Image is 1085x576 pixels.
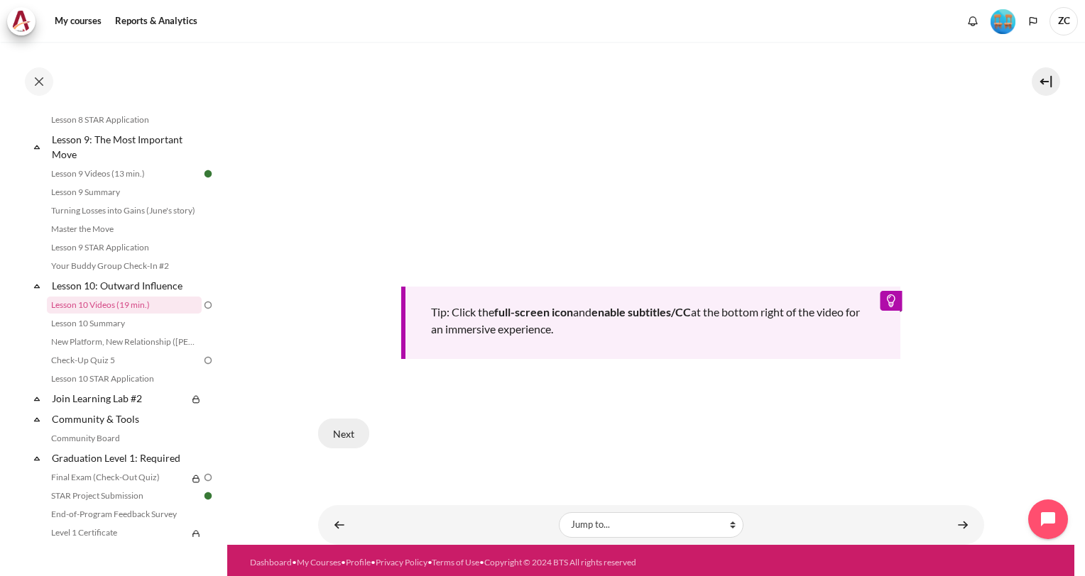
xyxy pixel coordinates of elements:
[50,130,202,164] a: Lesson 9: The Most Important Move
[991,8,1015,34] div: Level #4
[47,352,202,369] a: Check-Up Quiz 5
[47,111,202,128] a: Lesson 8 STAR Application
[1049,7,1078,35] span: ZC
[30,140,44,154] span: Collapse
[376,557,427,567] a: Privacy Policy
[110,7,202,35] a: Reports & Analytics
[30,392,44,406] span: Collapse
[1023,11,1044,32] button: Languages
[50,448,202,467] a: Graduation Level 1: Required
[494,305,573,319] b: full-screen icon
[1049,7,1078,35] a: User menu
[962,11,983,32] div: Show notification window with no new notifications
[30,279,44,293] span: Collapse
[47,430,202,447] a: Community Board
[985,8,1021,34] a: Level #4
[346,557,371,567] a: Profile
[47,370,202,387] a: Lesson 10 STAR Application
[484,557,636,567] a: Copyright © 2024 BTS All rights reserved
[432,557,479,567] a: Terms of Use
[47,239,202,256] a: Lesson 9 STAR Application
[47,469,187,486] a: Final Exam (Check-Out Quiz)
[202,167,214,180] img: Done
[47,165,202,182] a: Lesson 9 Videos (13 min.)
[202,489,214,502] img: Done
[202,299,214,311] img: To do
[7,7,43,35] a: Architeck Architeck
[47,524,187,541] a: Level 1 Certificate
[11,11,31,32] img: Architeck
[50,409,202,428] a: Community & Tools
[202,354,214,367] img: To do
[401,287,901,359] div: Tip: Click the and at the bottom right of the video for an immersive experience.
[50,276,202,295] a: Lesson 10: Outward Influence
[318,419,369,448] button: Next
[991,9,1015,34] img: Level #4
[47,202,202,219] a: Turning Losses into Gains (June's story)
[949,511,977,538] a: Lesson 10 Summary ►
[591,305,691,319] b: enable subtitles/CC
[50,389,187,408] a: Join Learning Lab #2
[47,297,202,314] a: Lesson 10 Videos (19 min.)
[47,221,202,238] a: Master the Move
[325,511,354,538] a: ◄ Your Buddy Group Check-In #2
[250,556,689,569] div: • • • • •
[50,7,107,35] a: My courses
[47,506,202,523] a: End-of-Program Feedback Survey
[297,557,341,567] a: My Courses
[47,315,202,332] a: Lesson 10 Summary
[30,451,44,465] span: Collapse
[250,557,292,567] a: Dashboard
[30,412,44,426] span: Collapse
[202,471,214,484] img: To do
[47,487,202,504] a: STAR Project Submission
[47,184,202,201] a: Lesson 9 Summary
[47,333,202,350] a: New Platform, New Relationship ([PERSON_NAME]'s Story)
[47,257,202,275] a: Your Buddy Group Check-In #2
